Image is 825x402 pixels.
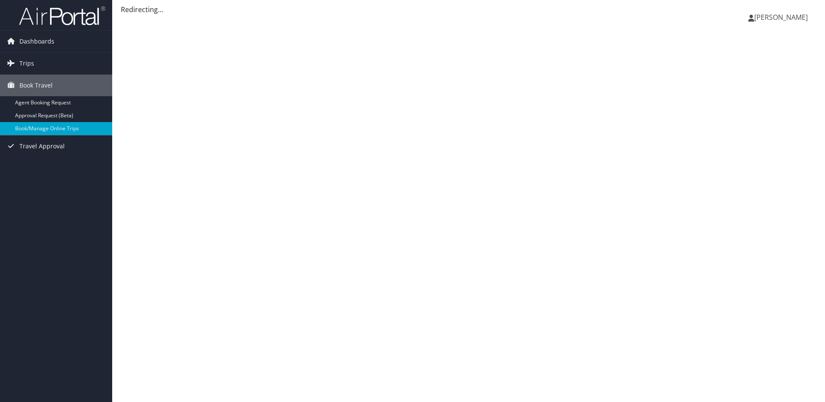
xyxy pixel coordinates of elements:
[19,75,53,96] span: Book Travel
[19,135,65,157] span: Travel Approval
[121,4,816,15] div: Redirecting...
[748,4,816,30] a: [PERSON_NAME]
[754,13,808,22] span: [PERSON_NAME]
[19,31,54,52] span: Dashboards
[19,53,34,74] span: Trips
[19,6,105,26] img: airportal-logo.png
